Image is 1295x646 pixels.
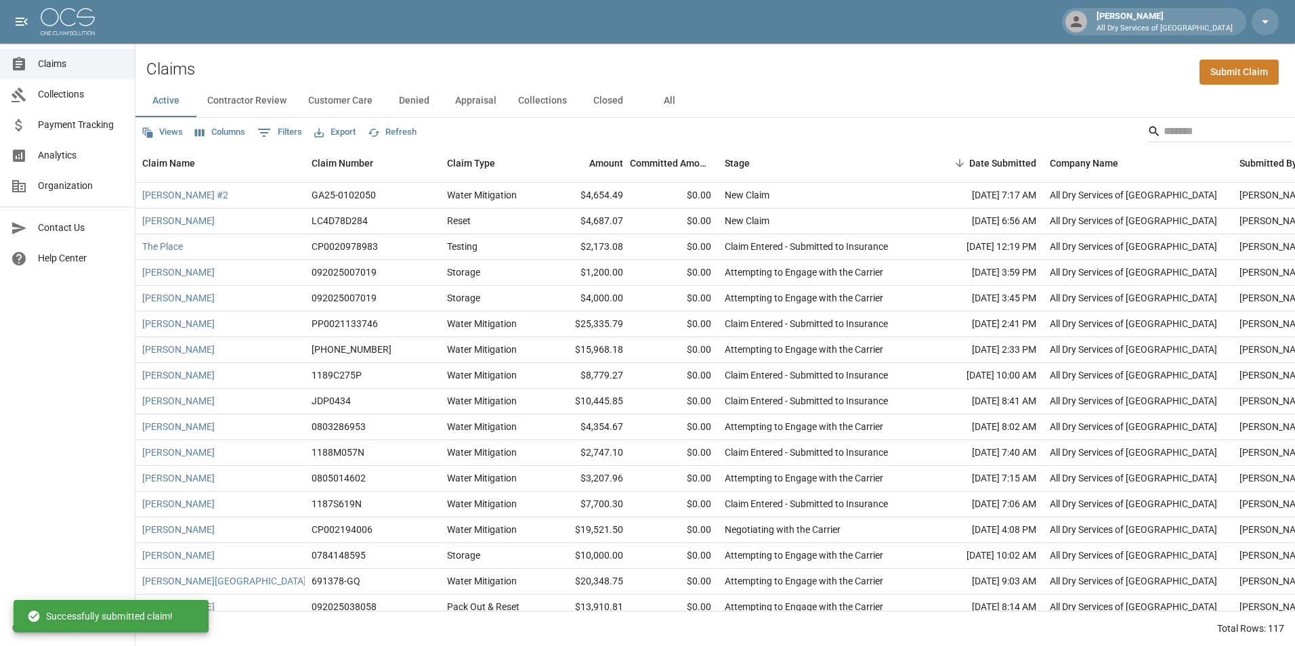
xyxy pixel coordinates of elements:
div: © 2025 One Claim Solution [12,621,123,634]
div: Water Mitigation [447,497,517,511]
div: [DATE] 4:08 PM [921,517,1043,543]
div: [DATE] 10:02 AM [921,543,1043,569]
div: 0784148595 [312,548,366,562]
span: Payment Tracking [38,118,124,132]
div: 0803286953 [312,420,366,433]
div: CP002194006 [312,523,373,536]
div: Total Rows: 117 [1217,622,1284,635]
div: All Dry Services of Atlanta [1050,394,1217,408]
div: 01-009-082927 [312,343,391,356]
div: Water Mitigation [447,471,517,485]
button: Show filters [254,122,305,144]
div: Pack Out & Reset [447,600,519,613]
div: Attempting to Engage with the Carrier [725,343,883,356]
div: Date Submitted [921,144,1043,182]
div: Committed Amount [630,144,718,182]
div: Claim Type [447,144,495,182]
div: $2,173.08 [542,234,630,260]
div: Claim Entered - Submitted to Insurance [725,240,888,253]
div: [DATE] 9:03 AM [921,569,1043,595]
div: $0.00 [630,569,718,595]
button: All [639,85,700,117]
div: [DATE] 7:40 AM [921,440,1043,466]
div: Testing [447,240,477,253]
div: [DATE] 8:41 AM [921,389,1043,414]
div: [DATE] 7:17 AM [921,183,1043,209]
div: All Dry Services of Atlanta [1050,471,1217,485]
div: $2,747.10 [542,440,630,466]
div: [DATE] 2:33 PM [921,337,1043,363]
div: $4,000.00 [542,286,630,311]
div: PP0021133746 [312,317,378,330]
span: Organization [38,179,124,193]
div: Claim Number [305,144,440,182]
div: $4,654.49 [542,183,630,209]
div: Company Name [1050,144,1118,182]
div: [DATE] 12:19 PM [921,234,1043,260]
div: $0.00 [630,466,718,492]
div: [DATE] 6:56 AM [921,209,1043,234]
div: Attempting to Engage with the Carrier [725,265,883,279]
p: All Dry Services of [GEOGRAPHIC_DATA] [1097,23,1233,35]
span: Claims [38,57,124,71]
a: [PERSON_NAME] [142,214,215,228]
div: $19,521.50 [542,517,630,543]
button: Appraisal [444,85,507,117]
div: Water Mitigation [447,446,517,459]
div: All Dry Services of Atlanta [1050,548,1217,562]
div: Water Mitigation [447,574,517,588]
div: Water Mitigation [447,188,517,202]
div: All Dry Services of Atlanta [1050,600,1217,613]
div: Stage [718,144,921,182]
div: Water Mitigation [447,523,517,536]
div: All Dry Services of Atlanta [1050,574,1217,588]
div: 0805014602 [312,471,366,485]
a: [PERSON_NAME] [142,523,215,536]
div: $4,354.67 [542,414,630,440]
div: Claim Name [135,144,305,182]
div: 092025007019 [312,291,377,305]
div: $7,700.30 [542,492,630,517]
div: $4,687.07 [542,209,630,234]
div: Storage [447,291,480,305]
div: Claim Entered - Submitted to Insurance [725,394,888,408]
div: Water Mitigation [447,317,517,330]
a: [PERSON_NAME] [142,368,215,382]
div: 1187S619N [312,497,362,511]
div: $20,348.75 [542,569,630,595]
div: 092025038058 [312,600,377,613]
div: All Dry Services of Atlanta [1050,317,1217,330]
div: Attempting to Engage with the Carrier [725,548,883,562]
div: All Dry Services of Atlanta [1050,446,1217,459]
button: Export [311,122,359,143]
div: [DATE] 3:45 PM [921,286,1043,311]
div: GA25-0102050 [312,188,376,202]
div: [DATE] 8:14 AM [921,595,1043,620]
div: Successfully submitted claim! [27,604,173,628]
div: Date Submitted [969,144,1036,182]
div: Storage [447,548,480,562]
div: All Dry Services of Atlanta [1050,523,1217,536]
div: New Claim [725,188,769,202]
div: $0.00 [630,286,718,311]
div: 691378-GQ [312,574,360,588]
div: $0.00 [630,183,718,209]
div: Attempting to Engage with the Carrier [725,600,883,613]
div: 092025007019 [312,265,377,279]
div: Reset [447,214,471,228]
div: All Dry Services of Atlanta [1050,420,1217,433]
div: $0.00 [630,414,718,440]
div: [DATE] 8:02 AM [921,414,1043,440]
div: Water Mitigation [447,420,517,433]
div: $0.00 [630,389,718,414]
div: dynamic tabs [135,85,1295,117]
div: $0.00 [630,517,718,543]
div: $3,207.96 [542,466,630,492]
div: Amount [589,144,623,182]
div: $0.00 [630,337,718,363]
div: Negotiating with the Carrier [725,523,841,536]
button: Closed [578,85,639,117]
div: $0.00 [630,209,718,234]
button: Active [135,85,196,117]
div: LC4D78D284 [312,214,368,228]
